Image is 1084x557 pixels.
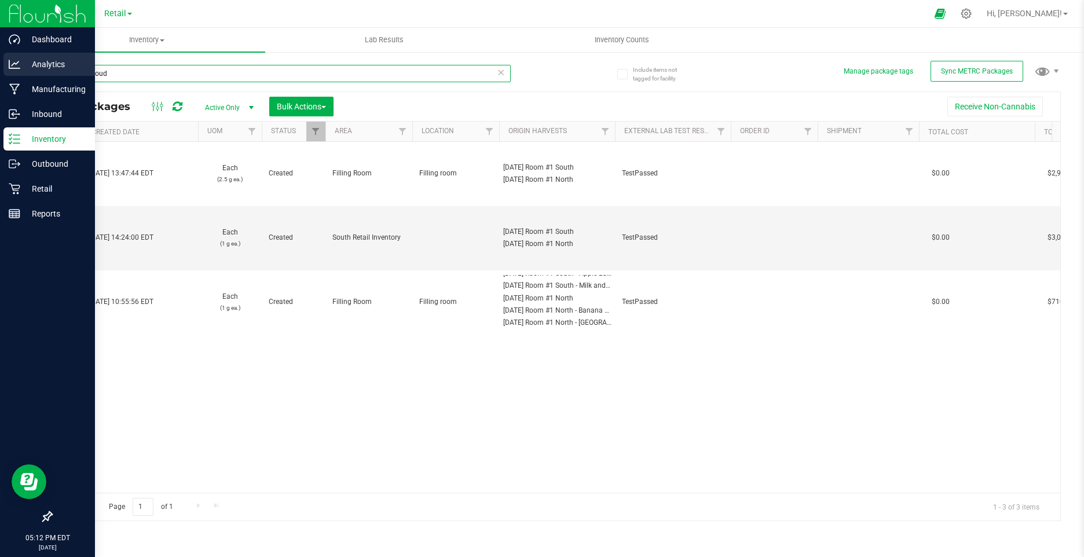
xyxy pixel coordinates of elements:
span: [DATE] 14:24:00 EDT [89,232,153,243]
div: Value 1: 06/26/25 Room #1 South [503,162,611,173]
a: Filter [480,122,499,141]
a: Total Cost [928,128,968,136]
iframe: Resource center [12,464,46,499]
span: Bulk Actions [277,102,326,111]
p: (1 g ea.) [205,238,255,249]
input: 1 [133,498,153,516]
div: Value 3: 06/26/25 Room #1 South - Milk and Cookies [503,280,611,291]
span: South Retail Inventory [332,232,405,243]
a: Location [422,127,454,135]
a: Shipment [827,127,862,135]
span: Created [269,168,318,179]
span: Inventory [28,35,265,45]
button: Receive Non-Cannabis [947,97,1043,116]
span: Hi, [PERSON_NAME]! [987,9,1062,18]
span: Lab Results [349,35,419,45]
span: Each [205,227,255,249]
a: Created Date [91,128,140,136]
span: 1 - 3 of 3 items [984,498,1049,515]
inline-svg: Analytics [9,58,20,70]
p: Inbound [20,107,90,121]
a: Filter [799,122,818,141]
span: [DATE] 10:55:56 EDT [89,296,153,307]
span: Page of 1 [99,498,182,516]
button: Bulk Actions [269,97,334,116]
p: [DATE] [5,543,90,552]
p: 05:12 PM EDT [5,533,90,543]
span: TestPassed [622,168,724,179]
a: Filter [900,122,919,141]
span: Created [269,232,318,243]
span: [DATE] 13:47:44 EDT [89,168,153,179]
a: Order Id [740,127,770,135]
a: Origin Harvests [508,127,567,135]
span: Each [205,291,255,313]
a: Status [271,127,296,135]
span: Sync METRC Packages [941,67,1013,75]
span: Retail [104,9,126,19]
a: Filter [596,122,615,141]
a: Inventory [28,28,265,52]
a: Area [335,127,352,135]
span: TestPassed [622,232,724,243]
span: Clear [497,65,506,80]
span: Filling Room [332,168,405,179]
a: Lab Results [265,28,503,52]
div: Value 6: 6/30/25 Room #1 North - Lollipopz [503,317,611,328]
button: Sync METRC Packages [931,61,1023,82]
div: Value 2: 6/30/25 Room #1 North [503,239,611,250]
span: Each [205,163,255,185]
span: $0.00 [926,294,955,310]
inline-svg: Dashboard [9,34,20,45]
inline-svg: Outbound [9,158,20,170]
p: (2.5 g ea.) [205,174,255,185]
p: Dashboard [20,32,90,46]
input: Search Package ID, Item Name, SKU, Lot or Part Number... [51,65,511,82]
span: All Packages [60,100,142,113]
button: Manage package tags [844,67,913,76]
p: Retail [20,182,90,196]
a: Filter [243,122,262,141]
span: TestPassed [622,296,724,307]
inline-svg: Manufacturing [9,83,20,95]
a: Filter [712,122,731,141]
a: Inventory Counts [503,28,741,52]
span: Filling Room [332,296,405,307]
div: Value 1: 06/26/25 Room #1 South [503,226,611,237]
p: Reports [20,207,90,221]
span: Open Ecommerce Menu [927,2,953,25]
span: $710.00 [1042,294,1079,310]
div: Value 2: 6/30/25 Room #1 North [503,174,611,185]
span: Filling room [419,168,492,179]
span: $0.00 [926,165,955,182]
span: $0.00 [926,229,955,246]
a: UOM [207,127,222,135]
span: Filling room [419,296,492,307]
p: (1 g ea.) [205,302,255,313]
a: Filter [306,122,325,141]
a: External Lab Test Result [624,127,715,135]
span: Include items not tagged for facility [633,65,691,83]
div: Value 5: 6/30/25 Room #1 North - Banana Oreoz #4 [503,305,611,316]
p: Manufacturing [20,82,90,96]
inline-svg: Reports [9,208,20,219]
inline-svg: Retail [9,183,20,195]
div: Manage settings [959,8,973,19]
inline-svg: Inbound [9,108,20,120]
span: Inventory Counts [579,35,665,45]
p: Analytics [20,57,90,71]
span: Created [269,296,318,307]
p: Outbound [20,157,90,171]
inline-svg: Inventory [9,133,20,145]
p: Inventory [20,132,90,146]
a: Filter [393,122,412,141]
div: Value 4: 6/30/25 Room #1 North [503,293,611,304]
